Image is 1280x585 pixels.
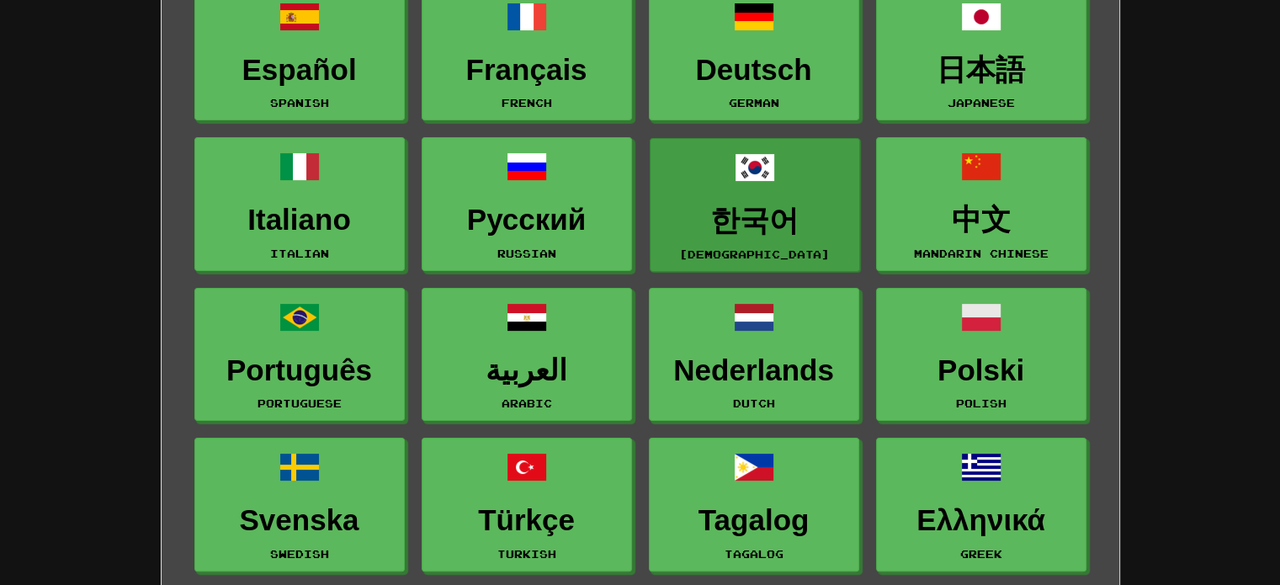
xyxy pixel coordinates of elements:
small: Tagalog [725,548,783,560]
h3: Svenska [204,504,396,537]
h3: Русский [431,204,623,237]
h3: 日本語 [885,54,1077,87]
small: French [502,97,552,109]
h3: Français [431,54,623,87]
h3: Polski [885,354,1077,387]
small: Greek [960,548,1002,560]
a: PortuguêsPortuguese [194,288,405,422]
h3: Deutsch [658,54,850,87]
a: TagalogTagalog [649,438,859,572]
small: Dutch [733,397,775,409]
h3: 한국어 [659,205,851,237]
a: 한국어[DEMOGRAPHIC_DATA] [650,138,860,272]
small: Polish [956,397,1006,409]
small: German [729,97,779,109]
a: SvenskaSwedish [194,438,405,572]
small: [DEMOGRAPHIC_DATA] [679,248,830,260]
h3: 中文 [885,204,1077,237]
h3: Ελληνικά [885,504,1077,537]
h3: Nederlands [658,354,850,387]
h3: العربية [431,354,623,387]
h3: Tagalog [658,504,850,537]
a: العربيةArabic [422,288,632,422]
a: TürkçeTurkish [422,438,632,572]
a: РусскийRussian [422,137,632,271]
small: Japanese [948,97,1015,109]
small: Swedish [270,548,329,560]
small: Italian [270,247,329,259]
small: Turkish [497,548,556,560]
small: Spanish [270,97,329,109]
h3: Español [204,54,396,87]
a: 中文Mandarin Chinese [876,137,1086,271]
small: Russian [497,247,556,259]
a: NederlandsDutch [649,288,859,422]
h3: Português [204,354,396,387]
small: Mandarin Chinese [914,247,1049,259]
h3: Italiano [204,204,396,237]
a: ΕλληνικάGreek [876,438,1086,572]
small: Portuguese [258,397,342,409]
h3: Türkçe [431,504,623,537]
a: PolskiPolish [876,288,1086,422]
small: Arabic [502,397,552,409]
a: ItalianoItalian [194,137,405,271]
